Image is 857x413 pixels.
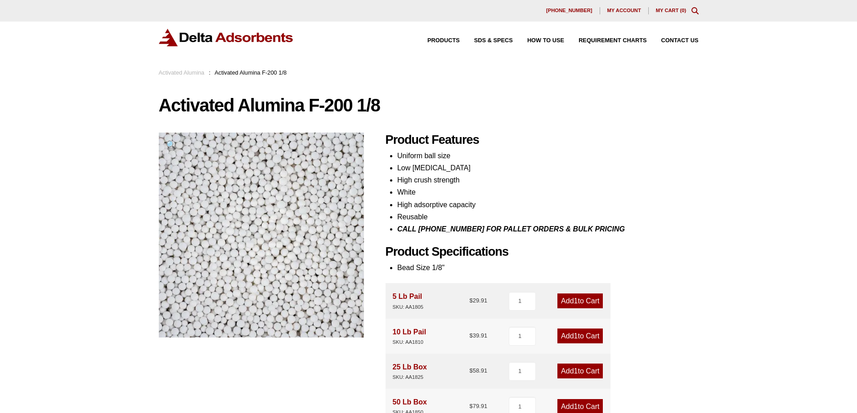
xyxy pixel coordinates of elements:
span: 1 [574,297,578,305]
div: SKU: AA1805 [393,303,423,311]
a: Activated Alumina [159,69,205,76]
span: 1 [574,403,578,410]
span: : [209,69,211,76]
span: $ [469,332,472,339]
h2: Product Specifications [386,244,699,259]
li: High crush strength [397,174,699,186]
li: Low [MEDICAL_DATA] [397,162,699,174]
div: 10 Lb Pail [393,326,426,346]
div: Toggle Modal Content [691,7,699,14]
bdi: 39.91 [469,332,487,339]
a: View full-screen image gallery [159,133,184,157]
a: How to Use [513,38,564,44]
li: Uniform ball size [397,150,699,162]
h2: Product Features [386,133,699,147]
bdi: 79.91 [469,403,487,409]
span: 0 [682,8,684,13]
span: Products [427,38,460,44]
a: Requirement Charts [564,38,646,44]
a: Add1to Cart [557,293,603,308]
bdi: 29.91 [469,297,487,304]
a: Contact Us [647,38,699,44]
div: SKU: AA1825 [393,373,427,382]
span: $ [469,403,472,409]
span: 🔍 [166,140,176,150]
span: $ [469,297,472,304]
div: SKU: AA1810 [393,338,426,346]
span: 1 [574,367,578,375]
div: 25 Lb Box [393,361,427,382]
h1: Activated Alumina F-200 1/8 [159,96,699,115]
a: My account [600,7,649,14]
span: My account [607,8,641,13]
li: High adsorptive capacity [397,199,699,211]
li: Bead Size 1/8" [397,262,699,274]
a: Products [413,38,460,44]
span: How to Use [527,38,564,44]
a: [PHONE_NUMBER] [539,7,600,14]
span: 1 [574,332,578,340]
a: My Cart (0) [656,8,686,13]
span: Contact Us [661,38,699,44]
li: White [397,186,699,198]
a: Add1to Cart [557,364,603,378]
div: 5 Lb Pail [393,290,423,311]
i: CALL [PHONE_NUMBER] FOR PALLET ORDERS & BULK PRICING [397,225,625,233]
span: Activated Alumina F-200 1/8 [215,69,287,76]
span: [PHONE_NUMBER] [546,8,592,13]
a: SDS & SPECS [460,38,513,44]
a: Add1to Cart [557,329,603,343]
bdi: 58.91 [469,367,487,374]
span: SDS & SPECS [474,38,513,44]
li: Reusable [397,211,699,223]
span: Requirement Charts [579,38,646,44]
img: Delta Adsorbents [159,29,294,46]
span: $ [469,367,472,374]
